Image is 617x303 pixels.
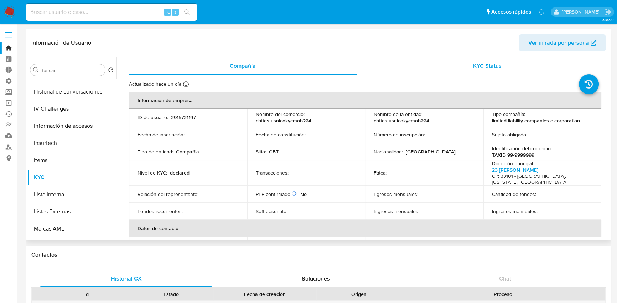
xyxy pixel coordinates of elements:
[256,117,311,124] p: cbttestusnicokycmob224
[186,208,187,214] p: -
[301,274,330,283] span: Soluciones
[428,131,429,138] p: -
[129,220,601,237] th: Datos de contacto
[174,9,176,15] span: s
[27,220,116,237] button: Marcas AML
[539,191,540,197] p: -
[374,170,387,176] p: Fatca :
[492,152,534,158] p: TAXID 99-9999999
[321,291,396,298] div: Origen
[27,237,116,254] button: Perfiles
[256,148,266,155] p: Sitio :
[422,208,424,214] p: -
[389,170,391,176] p: -
[256,191,297,197] p: PEP confirmado :
[256,131,306,138] p: Fecha de constitución :
[406,291,600,298] div: Proceso
[129,81,181,87] p: Actualizado hace un día
[492,145,552,152] p: Identificación del comercio :
[256,239,296,246] p: Email de contacto :
[374,208,419,214] p: Ingresos mensuales :
[499,274,511,283] span: Chat
[406,148,456,155] p: [GEOGRAPHIC_DATA]
[176,148,199,155] p: Compañia
[519,34,606,51] button: Ver mirada por persona
[170,170,190,176] p: declared
[27,203,116,220] button: Listas Externas
[26,7,197,17] input: Buscar usuario o caso...
[374,117,429,124] p: cbttestusnicokycmob224
[27,117,116,135] button: Información de accesos
[138,114,168,121] p: ID de usuario :
[604,8,612,16] a: Salir
[538,9,544,15] a: Notificaciones
[201,191,203,197] p: -
[27,186,116,203] button: Lista Interna
[292,208,294,214] p: -
[561,9,602,15] p: matiassebastian.miranda@mercadolibre.com
[31,251,606,258] h1: Contactos
[27,83,116,100] button: Historial de conversaciones
[491,8,531,16] span: Accesos rápidos
[421,191,422,197] p: -
[129,92,601,109] th: Información de empresa
[492,117,580,124] p: limited-liability-companies-c-corporation
[269,148,279,155] p: CBT
[374,191,418,197] p: Egresos mensuales :
[256,208,289,214] p: Soft descriptor :
[230,62,256,70] span: Compañía
[300,191,307,197] p: No
[165,9,170,15] span: ⌥
[492,173,590,186] h4: CP: 33101 - [GEOGRAPHIC_DATA], [US_STATE], [GEOGRAPHIC_DATA]
[492,111,525,117] p: Tipo compañía :
[138,170,167,176] p: Nivel de KYC :
[180,7,194,17] button: search-icon
[256,111,305,117] p: Nombre del comercio :
[108,67,114,75] button: Volver al orden por defecto
[308,131,310,138] p: -
[291,170,293,176] p: -
[374,111,422,117] p: Nombre de la entidad :
[187,131,189,138] p: -
[540,208,542,214] p: -
[27,100,116,117] button: IV Challenges
[492,208,538,214] p: Ingresos mensuales :
[492,131,527,138] p: Sujeto obligado :
[374,148,403,155] p: Nacionalidad :
[528,34,589,51] span: Ver mirada por persona
[138,191,198,197] p: Relación del representante :
[110,274,141,283] span: Historial CX
[473,62,502,70] span: KYC Status
[218,291,312,298] div: Fecha de creación
[138,208,183,214] p: Fondos recurrentes :
[27,152,116,169] button: Items
[530,131,532,138] p: -
[40,67,102,74] input: Buscar
[171,114,196,121] p: 2915721197
[33,67,39,73] button: Buscar
[492,191,536,197] p: Cantidad de fondos :
[138,131,185,138] p: Fecha de inscripción :
[138,148,173,155] p: Tipo de entidad :
[31,39,91,46] h1: Información de Usuario
[134,291,208,298] div: Estado
[27,169,116,186] button: KYC
[492,166,538,173] a: 23 [PERSON_NAME]
[49,291,124,298] div: Id
[374,131,425,138] p: Número de inscripción :
[492,160,534,167] p: Dirección principal :
[256,170,289,176] p: Transacciones :
[27,135,116,152] button: Insurtech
